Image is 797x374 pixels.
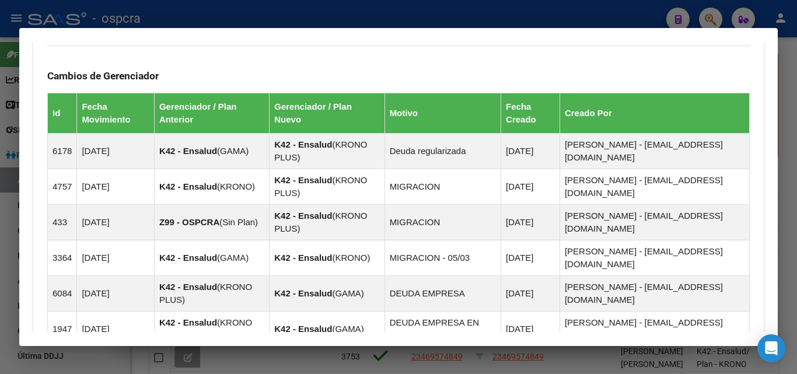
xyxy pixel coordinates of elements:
td: [DATE] [501,169,560,204]
td: ( ) [270,133,384,169]
td: ( ) [270,275,384,311]
td: [DATE] [501,204,560,240]
strong: K42 - Ensalud [159,146,217,156]
strong: K42 - Ensalud [274,324,332,334]
span: GAMA [335,288,361,298]
span: KRONO PLUS [274,175,367,198]
td: [DATE] [77,240,155,275]
td: [DATE] [501,275,560,311]
td: [DATE] [501,240,560,275]
strong: K42 - Ensalud [274,253,332,263]
strong: K42 - Ensalud [274,139,332,149]
td: ( ) [270,204,384,240]
td: 6178 [48,133,77,169]
td: Deuda regularizada [384,133,501,169]
td: [DATE] [501,311,560,347]
td: MIGRACION [384,169,501,204]
td: ( ) [154,133,269,169]
span: KRONO PLUS [159,282,252,305]
th: Motivo [384,93,501,133]
td: [PERSON_NAME] - [EMAIL_ADDRESS][DOMAIN_NAME] [560,204,749,240]
span: KRONO [220,181,252,191]
td: 1947 [48,311,77,347]
span: GAMA [335,324,361,334]
td: [PERSON_NAME] - [EMAIL_ADDRESS][DOMAIN_NAME] [560,275,749,311]
th: Creado Por [560,93,749,133]
span: KRONO PLUS [274,139,367,162]
th: Fecha Creado [501,93,560,133]
td: [DATE] [501,133,560,169]
td: [PERSON_NAME] - [EMAIL_ADDRESS][DOMAIN_NAME] [560,311,749,347]
td: 4757 [48,169,77,204]
td: 3364 [48,240,77,275]
strong: K42 - Ensalud [159,282,217,292]
th: Gerenciador / Plan Nuevo [270,93,384,133]
td: [PERSON_NAME] - [EMAIL_ADDRESS][DOMAIN_NAME] [560,169,749,204]
div: Open Intercom Messenger [757,334,785,362]
strong: K42 - Ensalud [274,288,332,298]
td: MIGRACION - 05/03 [384,240,501,275]
h3: Cambios de Gerenciador [47,69,750,82]
td: ( ) [270,240,384,275]
td: ( ) [154,169,269,204]
td: [DATE] [77,204,155,240]
td: ( ) [270,169,384,204]
td: [DATE] [77,275,155,311]
td: ( ) [270,311,384,347]
span: KRONO [335,253,367,263]
td: ( ) [154,204,269,240]
strong: K42 - Ensalud [274,211,332,221]
th: Fecha Movimiento [77,93,155,133]
strong: K42 - Ensalud [274,175,332,185]
td: [DATE] [77,169,155,204]
td: ( ) [154,275,269,311]
th: Id [48,93,77,133]
td: [PERSON_NAME] - [EMAIL_ADDRESS][DOMAIN_NAME] [560,240,749,275]
strong: K42 - Ensalud [159,181,217,191]
span: GAMA [220,253,246,263]
td: 433 [48,204,77,240]
td: [DATE] [77,311,155,347]
th: Gerenciador / Plan Anterior [154,93,269,133]
td: [DATE] [77,133,155,169]
td: ( ) [154,240,269,275]
strong: Z99 - OSPCRA [159,217,219,227]
span: KRONO PLUS [274,211,367,233]
td: 6084 [48,275,77,311]
span: GAMA [220,146,246,156]
td: [PERSON_NAME] - [EMAIL_ADDRESS][DOMAIN_NAME] [560,133,749,169]
strong: K42 - Ensalud [159,317,217,327]
td: MIGRACION [384,204,501,240]
strong: K42 - Ensalud [159,253,217,263]
span: Sin Plan [222,217,255,227]
td: DEUDA EMPRESA EN APORTES [384,311,501,347]
td: DEUDA EMPRESA [384,275,501,311]
td: ( ) [154,311,269,347]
